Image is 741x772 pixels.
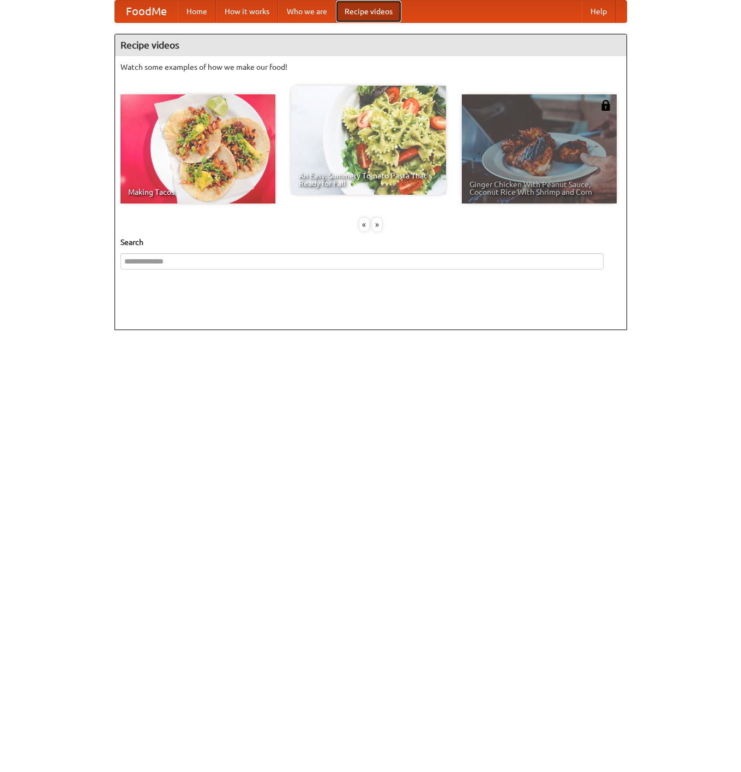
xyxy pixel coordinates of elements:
h5: Search [121,237,621,248]
a: Home [178,1,216,22]
a: Recipe videos [336,1,401,22]
span: Making Tacos [128,188,268,196]
p: Watch some examples of how we make our food! [121,62,621,73]
span: An Easy, Summery Tomato Pasta That's Ready for Fall [299,172,438,187]
a: Help [582,1,616,22]
a: Making Tacos [121,94,275,204]
div: « [359,218,369,231]
img: 483408.png [600,100,611,111]
h4: Recipe videos [115,34,626,56]
a: FoodMe [115,1,178,22]
a: An Easy, Summery Tomato Pasta That's Ready for Fall [291,86,446,195]
div: » [372,218,382,231]
a: Who we are [278,1,336,22]
a: How it works [216,1,278,22]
